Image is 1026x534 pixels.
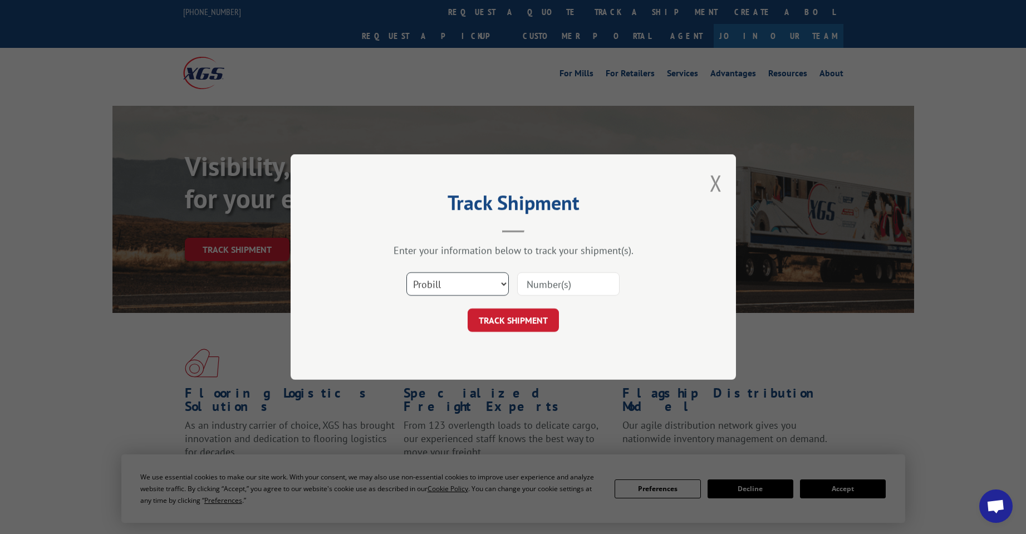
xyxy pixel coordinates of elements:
div: Enter your information below to track your shipment(s). [346,244,680,257]
div: Open chat [979,489,1013,523]
button: Close modal [710,168,722,198]
button: TRACK SHIPMENT [468,308,559,332]
h2: Track Shipment [346,195,680,216]
input: Number(s) [517,272,620,296]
